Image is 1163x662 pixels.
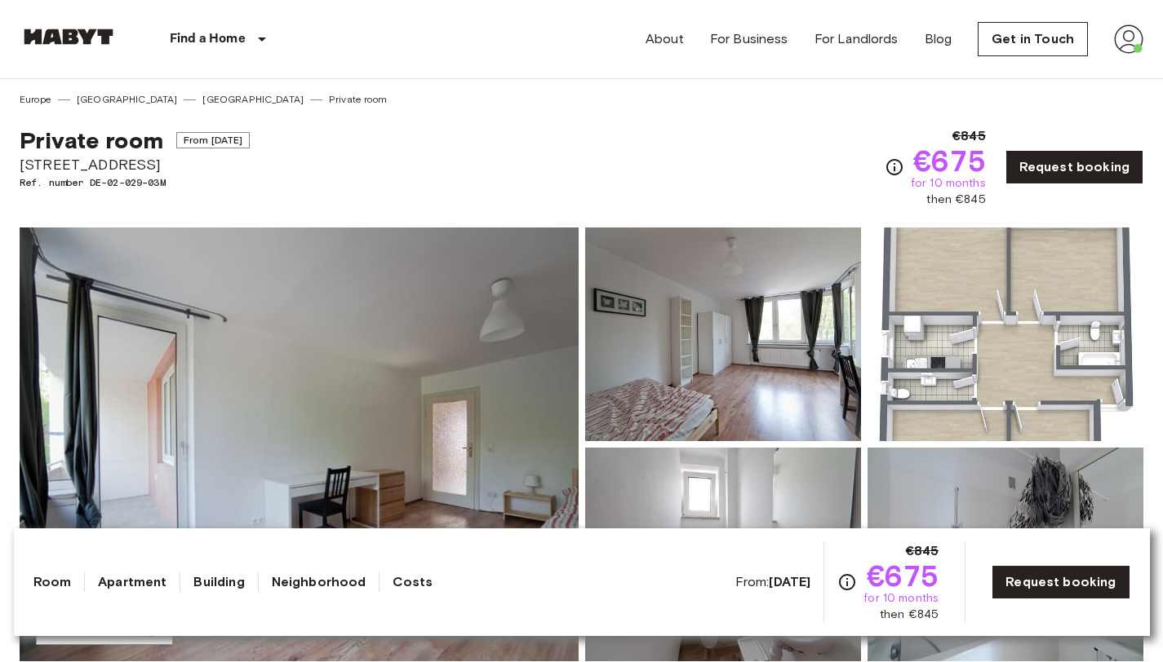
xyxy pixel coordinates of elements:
[646,29,684,49] a: About
[863,590,939,607] span: for 10 months
[885,157,904,177] svg: Check cost overview for full price breakdown. Please note that discounts apply to new joiners onl...
[992,565,1130,599] a: Request booking
[33,572,72,592] a: Room
[1005,150,1143,184] a: Request booking
[20,175,250,190] span: Ref. number DE-02-029-03M
[868,227,1143,441] img: Picture of unit DE-02-029-03M
[202,92,304,107] a: [GEOGRAPHIC_DATA]
[925,29,952,49] a: Blog
[926,192,985,208] span: then €845
[20,92,51,107] a: Europe
[329,92,387,107] a: Private room
[815,29,899,49] a: For Landlords
[735,573,811,591] span: From:
[98,572,166,592] a: Apartment
[880,607,939,623] span: then €845
[906,541,939,561] span: €845
[710,29,788,49] a: For Business
[952,126,986,146] span: €845
[20,227,579,661] img: Marketing picture of unit DE-02-029-03M
[393,572,433,592] a: Costs
[77,92,178,107] a: [GEOGRAPHIC_DATA]
[837,572,857,592] svg: Check cost overview for full price breakdown. Please note that discounts apply to new joiners onl...
[20,29,118,45] img: Habyt
[868,448,1143,661] img: Picture of unit DE-02-029-03M
[272,572,366,592] a: Neighborhood
[193,572,244,592] a: Building
[170,29,246,49] p: Find a Home
[978,22,1088,56] a: Get in Touch
[176,132,251,148] span: From [DATE]
[913,146,986,175] span: €675
[769,574,810,589] b: [DATE]
[867,561,939,590] span: €675
[911,175,986,192] span: for 10 months
[585,227,861,441] img: Picture of unit DE-02-029-03M
[585,448,861,661] img: Picture of unit DE-02-029-03M
[20,126,163,154] span: Private room
[20,154,250,175] span: [STREET_ADDRESS]
[1114,24,1143,54] img: avatar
